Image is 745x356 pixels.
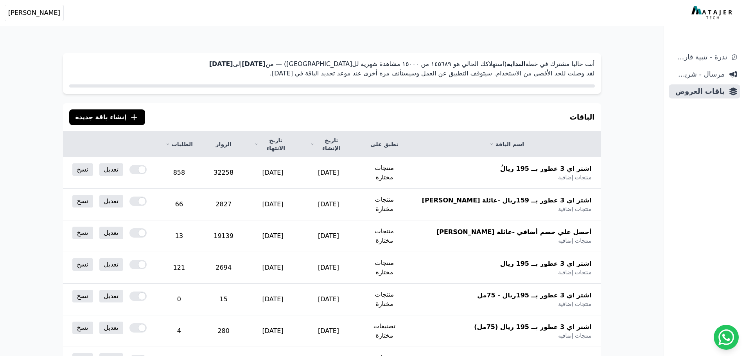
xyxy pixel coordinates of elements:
h3: الباقات [570,112,595,123]
td: 121 [156,252,202,284]
td: [DATE] [301,220,356,252]
a: تعديل [99,195,123,208]
td: 66 [156,189,202,220]
td: 2827 [202,189,245,220]
td: تصنيفات مختارة [356,315,413,347]
td: [DATE] [245,157,301,189]
td: منتجات مختارة [356,252,413,284]
span: مرسال - شريط دعاية [672,69,725,80]
a: اسم الباقة [422,140,592,148]
td: منتجات مختارة [356,157,413,189]
td: [DATE] [245,189,301,220]
span: اشتر اي 3 عطور بــ 195ريال - 75مل [477,291,591,300]
td: 858 [156,157,202,189]
td: [DATE] [245,284,301,315]
a: تاريخ الانتهاء [254,136,291,152]
a: الطلبات [165,140,193,148]
a: تعديل [99,163,123,176]
span: منتجات إضافية [558,300,591,308]
span: اشتر اي 3 عطور بــ 195 ريال (75مل) [474,322,591,332]
span: [PERSON_NAME] [8,8,60,18]
span: أحصل علي خصم أضافي -عائلة [PERSON_NAME] [436,227,592,237]
th: الزوار [202,132,245,157]
button: [PERSON_NAME] [5,5,64,21]
td: 2694 [202,252,245,284]
a: نسخ [72,258,93,271]
td: 280 [202,315,245,347]
th: تطبق على [356,132,413,157]
td: 32258 [202,157,245,189]
strong: [DATE] [209,60,233,68]
a: تعديل [99,258,123,271]
td: منتجات مختارة [356,284,413,315]
td: [DATE] [301,157,356,189]
td: [DATE] [301,315,356,347]
a: نسخ [72,163,93,176]
span: منتجات إضافية [558,174,591,181]
span: منتجات إضافية [558,205,591,213]
button: إنشاء باقة جديدة [69,109,145,125]
span: منتجات إضافية [558,332,591,340]
strong: البداية [506,60,525,68]
td: 19139 [202,220,245,252]
td: منتجات مختارة [356,189,413,220]
strong: [DATE] [242,60,266,68]
td: [DATE] [301,284,356,315]
a: تعديل [99,227,123,239]
td: 0 [156,284,202,315]
a: تاريخ الإنشاء [310,136,347,152]
span: اشتر اي 3 عطور بــ 195 ريالُ [500,164,592,174]
td: [DATE] [301,189,356,220]
a: نسخ [72,195,93,208]
span: إنشاء باقة جديدة [75,113,127,122]
a: تعديل [99,322,123,334]
a: نسخ [72,227,93,239]
span: باقات العروض [672,86,725,97]
td: منتجات مختارة [356,220,413,252]
a: نسخ [72,290,93,302]
td: 13 [156,220,202,252]
td: [DATE] [245,252,301,284]
span: منتجات إضافية [558,268,591,276]
span: اشتر اي 3 عطور بــ 159ريال -عائلة [PERSON_NAME] [422,196,592,205]
td: 15 [202,284,245,315]
img: MatajerTech Logo [691,6,734,20]
p: أنت حاليا مشترك في خطة (استهلاكك الحالي هو ١٤٥٦٨٩ من ١٥۰۰۰ مشاهدة شهرية لل[GEOGRAPHIC_DATA]) — من... [69,59,595,78]
span: ندرة - تنبية قارب علي النفاذ [672,52,727,63]
td: [DATE] [245,315,301,347]
span: اشتر اي 3 عطور بــ 195 ريال [500,259,592,268]
td: [DATE] [245,220,301,252]
a: تعديل [99,290,123,302]
td: [DATE] [301,252,356,284]
a: نسخ [72,322,93,334]
td: 4 [156,315,202,347]
span: منتجات إضافية [558,237,591,245]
